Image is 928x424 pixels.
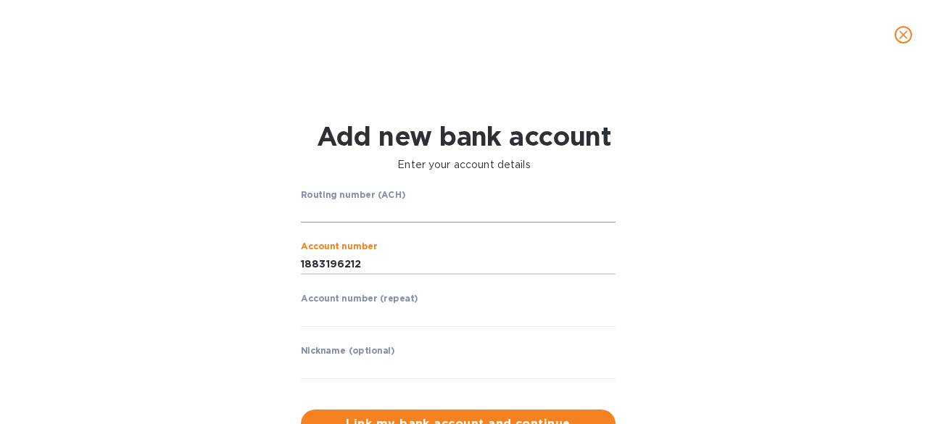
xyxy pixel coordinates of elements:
label: Account number (repeat) [301,295,418,304]
h1: Add new bank account [317,121,612,151]
p: Enter your account details [317,157,612,172]
label: Account number [301,243,377,252]
button: close [886,17,921,52]
label: Routing number (ACH) [301,191,405,199]
label: Nickname (optional) [301,347,395,356]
